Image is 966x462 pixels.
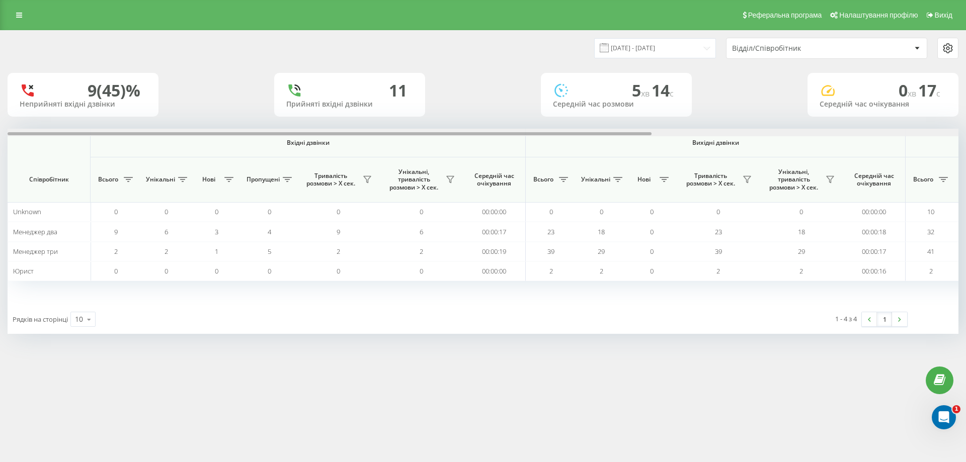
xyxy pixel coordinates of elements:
span: 1 [952,405,960,413]
span: 0 [716,207,720,216]
span: Менеджер три [13,247,58,256]
span: Середній час очікування [850,172,898,188]
span: 2 [600,266,603,275]
span: Всього [96,175,121,183]
td: 00:00:00 [463,202,526,222]
span: 41 [927,247,934,256]
span: 14 [652,79,674,101]
span: Нові [631,175,657,183]
span: 4 [268,227,271,236]
span: c [936,88,940,99]
div: Середній час розмови [553,100,680,109]
span: 17 [918,79,940,101]
span: Співробітник [16,175,82,183]
span: Unknown [13,207,41,216]
span: 0 [650,207,654,216]
span: 0 [799,207,803,216]
td: 00:00:17 [843,242,906,261]
span: 0 [268,266,271,275]
span: Всього [531,175,556,183]
iframe: Intercom live chat [932,405,956,429]
span: Унікальні [581,175,610,183]
span: 0 [600,207,603,216]
span: 2 [929,266,933,275]
span: 0 [165,207,168,216]
span: Налаштування профілю [839,11,918,19]
span: 39 [715,247,722,256]
span: 2 [549,266,553,275]
span: Вихід [935,11,952,19]
span: 18 [798,227,805,236]
span: 29 [798,247,805,256]
span: 0 [165,266,168,275]
span: Всього [911,175,936,183]
span: 3 [215,227,218,236]
span: 0 [215,207,218,216]
span: 0 [899,79,918,101]
span: хв [641,88,652,99]
div: Неприйняті вхідні дзвінки [20,100,146,109]
td: 00:00:18 [843,222,906,241]
td: 00:00:17 [463,222,526,241]
span: 6 [420,227,423,236]
td: 00:00:19 [463,242,526,261]
span: 32 [927,227,934,236]
span: 23 [715,227,722,236]
span: Рядків на сторінці [13,315,68,324]
span: 9 [337,227,340,236]
span: c [670,88,674,99]
span: 0 [420,207,423,216]
span: 5 [632,79,652,101]
span: 2 [165,247,168,256]
span: 0 [549,207,553,216]
span: Вхідні дзвінки [117,139,499,147]
div: 1 - 4 з 4 [835,314,857,324]
span: Вихідні дзвінки [549,139,882,147]
td: 00:00:16 [843,261,906,281]
td: 00:00:00 [463,261,526,281]
span: 0 [114,266,118,275]
td: 00:00:00 [843,202,906,222]
span: Середній час очікування [470,172,518,188]
div: Прийняті вхідні дзвінки [286,100,413,109]
span: 0 [215,266,218,275]
span: Юрист [13,266,34,275]
span: Унікальні, тривалість розмови > Х сек. [765,168,823,192]
span: 0 [268,207,271,216]
span: 2 [337,247,340,256]
span: 0 [650,227,654,236]
span: 18 [598,227,605,236]
span: 5 [268,247,271,256]
span: 39 [547,247,554,256]
span: 0 [420,266,423,275]
span: 0 [114,207,118,216]
span: 29 [598,247,605,256]
div: Відділ/Співробітник [732,44,852,53]
a: 1 [877,312,892,326]
span: 23 [547,227,554,236]
span: 10 [927,207,934,216]
span: Унікальні, тривалість розмови > Х сек. [385,168,443,192]
span: 2 [799,266,803,275]
span: 9 [114,227,118,236]
span: 0 [337,266,340,275]
span: 2 [114,247,118,256]
span: хв [908,88,918,99]
span: 0 [650,247,654,256]
span: Реферальна програма [748,11,822,19]
span: 2 [420,247,423,256]
span: Тривалість розмови > Х сек. [682,172,740,188]
span: 1 [215,247,218,256]
div: 11 [389,81,407,100]
div: 9 (45)% [88,81,140,100]
span: 2 [716,266,720,275]
div: Середній час очікування [820,100,946,109]
div: 10 [75,314,83,324]
span: 6 [165,227,168,236]
span: Менеджер два [13,227,57,236]
span: 0 [650,266,654,275]
span: Нові [196,175,221,183]
span: Унікальні [146,175,175,183]
span: Тривалість розмови > Х сек. [302,172,360,188]
span: Пропущені [247,175,280,183]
